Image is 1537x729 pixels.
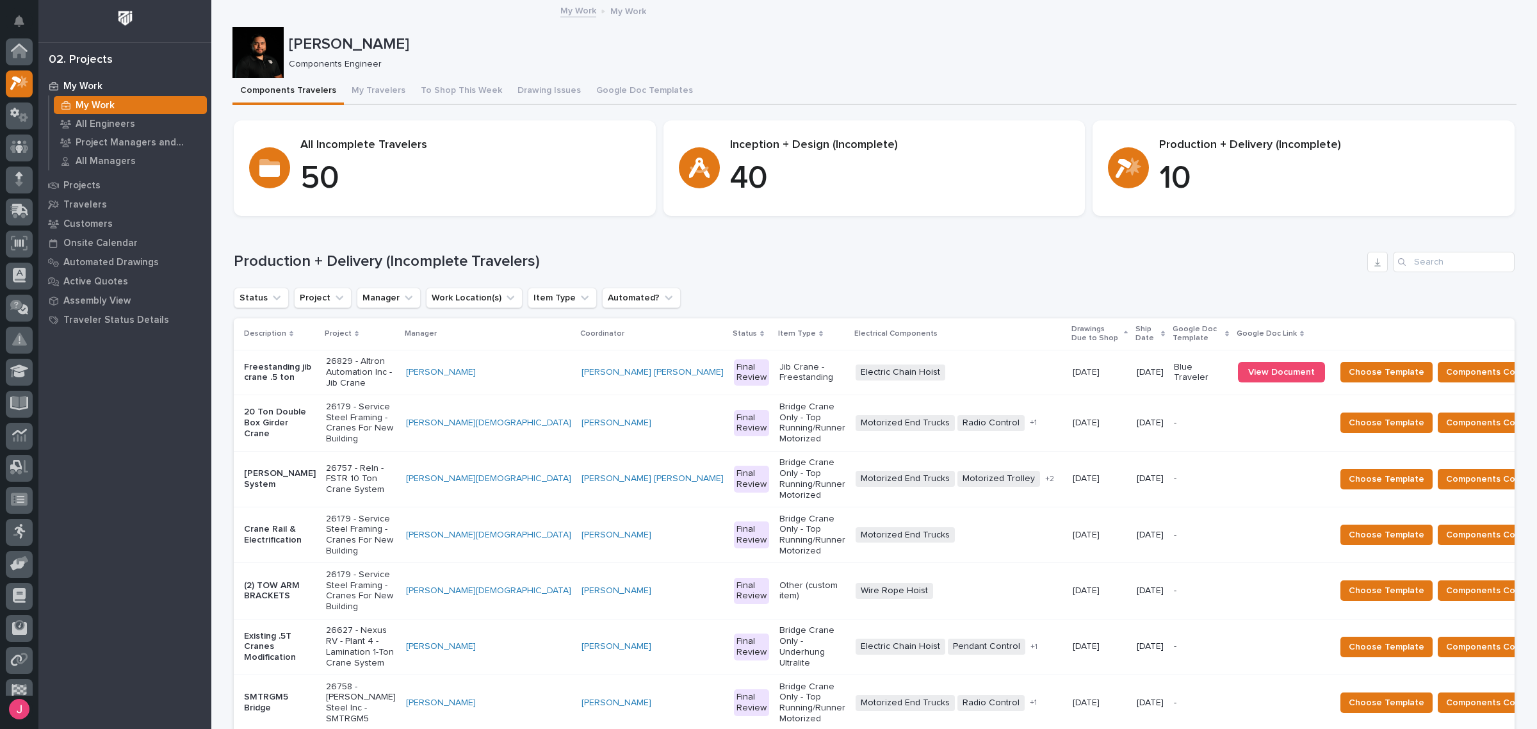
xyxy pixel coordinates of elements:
[734,359,769,386] div: Final Review
[326,402,396,445] p: 26179 - Service Steel Framing - Cranes For New Building
[1073,695,1102,709] p: [DATE]
[581,586,651,596] a: [PERSON_NAME]
[63,218,113,230] p: Customers
[344,78,413,105] button: My Travelers
[1137,418,1164,429] p: [DATE]
[602,288,681,308] button: Automated?
[244,524,316,546] p: Crane Rail & Electrification
[49,96,211,114] a: My Work
[1073,415,1102,429] p: [DATE]
[244,580,316,602] p: (2) TOW ARM BRACKETS
[1340,469,1433,489] button: Choose Template
[38,214,211,233] a: Customers
[289,35,1511,54] p: [PERSON_NAME]
[63,180,101,192] p: Projects
[49,115,211,133] a: All Engineers
[1340,637,1433,657] button: Choose Template
[1073,583,1102,596] p: [DATE]
[581,698,651,709] a: [PERSON_NAME]
[38,195,211,214] a: Travelers
[1173,322,1222,346] p: Google Doc Template
[734,521,769,548] div: Final Review
[300,138,640,152] p: All Incomplete Travelers
[325,327,352,341] p: Project
[1349,583,1424,598] span: Choose Template
[1137,641,1164,652] p: [DATE]
[244,407,316,439] p: 20 Ton Double Box Girder Crane
[1137,586,1164,596] p: [DATE]
[733,327,757,341] p: Status
[234,288,289,308] button: Status
[49,152,211,170] a: All Managers
[49,133,211,151] a: Project Managers and Engineers
[76,137,202,149] p: Project Managers and Engineers
[1340,692,1433,713] button: Choose Template
[1393,252,1515,272] div: Search
[1174,530,1228,541] p: -
[38,176,211,195] a: Projects
[1349,364,1424,380] span: Choose Template
[856,527,955,543] span: Motorized End Trucks
[854,327,938,341] p: Electrical Components
[6,8,33,35] button: Notifications
[244,692,316,714] p: SMTRGM5 Bridge
[510,78,589,105] button: Drawing Issues
[1174,418,1228,429] p: -
[326,569,396,612] p: 26179 - Service Steel Framing - Cranes For New Building
[1340,362,1433,382] button: Choose Template
[1174,586,1228,596] p: -
[1349,527,1424,543] span: Choose Template
[405,327,437,341] p: Manager
[1238,362,1325,382] a: View Document
[1159,160,1499,198] p: 10
[1137,367,1164,378] p: [DATE]
[1349,639,1424,655] span: Choose Template
[1030,419,1037,427] span: + 1
[1174,362,1228,384] p: Blue Traveler
[244,327,286,341] p: Description
[406,698,476,709] a: [PERSON_NAME]
[1137,530,1164,541] p: [DATE]
[856,583,933,599] span: Wire Rope Hoist
[294,288,352,308] button: Project
[779,682,845,725] p: Bridge Crane Only - Top Running/Runner Motorized
[1073,471,1102,484] p: [DATE]
[856,364,945,381] span: Electric Chain Hoist
[730,138,1070,152] p: Inception + Design (Incomplete)
[1340,413,1433,433] button: Choose Template
[856,639,945,655] span: Electric Chain Hoist
[856,415,955,431] span: Motorized End Trucks
[357,288,421,308] button: Manager
[734,578,769,605] div: Final Review
[1340,525,1433,545] button: Choose Template
[300,160,640,198] p: 50
[1248,368,1315,377] span: View Document
[1073,364,1102,378] p: [DATE]
[1237,327,1297,341] p: Google Doc Link
[16,15,33,36] div: Notifications
[326,682,396,725] p: 26758 - [PERSON_NAME] Steel Inc - SMTRGM5
[1349,695,1424,710] span: Choose Template
[326,356,396,388] p: 26829 - Altron Automation Inc - Jib Crane
[38,272,211,291] a: Active Quotes
[244,362,316,384] p: Freestanding jib crane .5 ton
[1340,580,1433,601] button: Choose Template
[76,119,135,130] p: All Engineers
[76,156,136,167] p: All Managers
[38,76,211,95] a: My Work
[63,81,102,92] p: My Work
[779,580,845,602] p: Other (custom item)
[1135,322,1158,346] p: Ship Date
[1174,698,1228,709] p: -
[581,530,651,541] a: [PERSON_NAME]
[63,199,107,211] p: Travelers
[528,288,597,308] button: Item Type
[406,367,476,378] a: [PERSON_NAME]
[1073,639,1102,652] p: [DATE]
[413,78,510,105] button: To Shop This Week
[1137,473,1164,484] p: [DATE]
[778,327,816,341] p: Item Type
[63,295,131,307] p: Assembly View
[948,639,1025,655] span: Pendant Control
[957,415,1025,431] span: Radio Control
